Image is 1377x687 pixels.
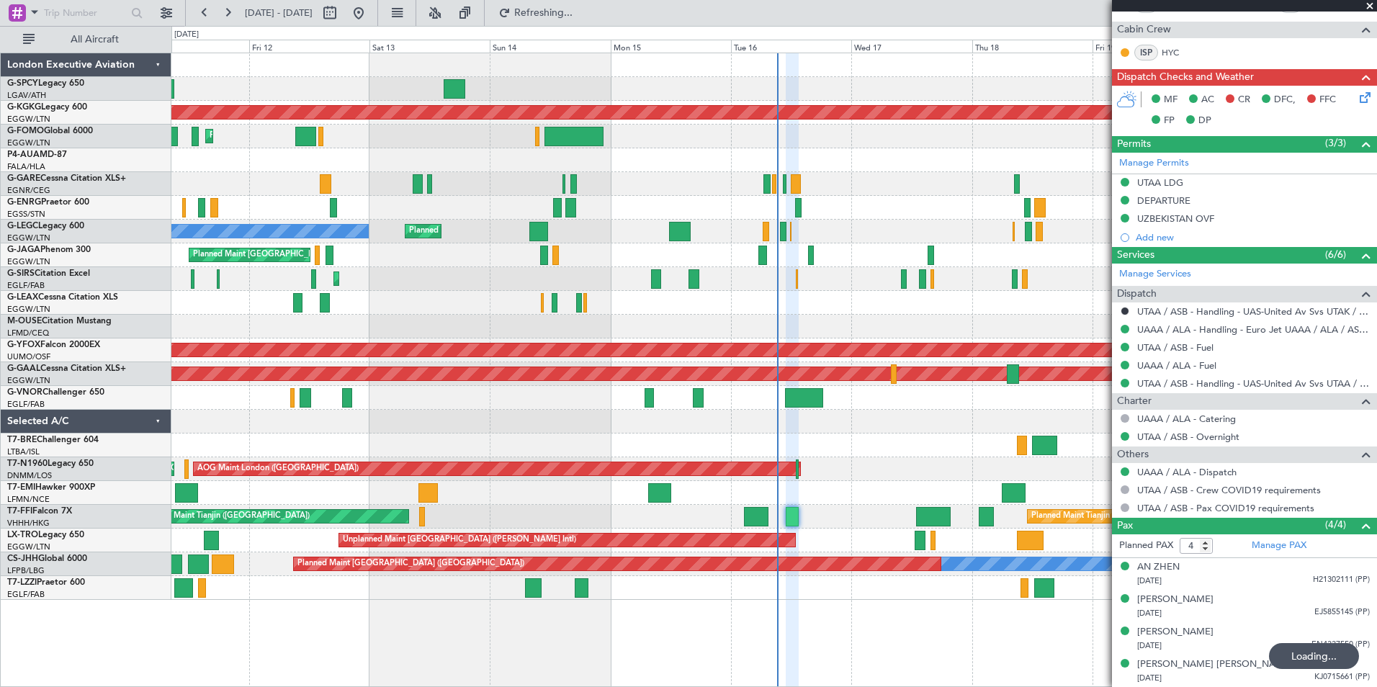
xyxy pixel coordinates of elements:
div: [PERSON_NAME] [1137,593,1214,607]
a: G-YFOXFalcon 2000EX [7,341,100,349]
a: EGGW/LTN [7,233,50,243]
div: Loading... [1269,643,1359,669]
a: G-LEAXCessna Citation XLS [7,293,118,302]
span: Dispatch Checks and Weather [1117,69,1254,86]
a: UAAA / ALA - Catering [1137,413,1236,425]
span: CR [1238,93,1250,107]
a: UTAA / ASB - Handling - UAS-United Av Svs UTAA / ASB [1137,377,1370,390]
span: Refreshing... [513,8,574,18]
span: CS-JHH [7,554,38,563]
span: EJ5855145 (PP) [1314,606,1370,619]
a: CS-JHHGlobal 6000 [7,554,87,563]
div: Unplanned Maint [GEOGRAPHIC_DATA] ([PERSON_NAME] Intl) [343,529,576,551]
span: [DATE] [1137,575,1162,586]
a: LTBA/ISL [7,446,40,457]
span: T7-BRE [7,436,37,444]
a: G-SPCYLegacy 650 [7,79,84,88]
span: G-VNOR [7,388,42,397]
span: G-KGKG [7,103,41,112]
a: UTAA / ASB - Pax COVID19 requirements [1137,502,1314,514]
span: T7-N1960 [7,459,48,468]
span: Others [1117,446,1149,463]
a: T7-N1960Legacy 650 [7,459,94,468]
span: Pax [1117,518,1133,534]
div: Tue 16 [731,40,851,53]
a: EGGW/LTN [7,138,50,148]
span: T7-LZZI [7,578,37,587]
span: Services [1117,247,1154,264]
div: Planned Maint [GEOGRAPHIC_DATA] ([GEOGRAPHIC_DATA]) [297,553,524,575]
a: EGLF/FAB [7,589,45,600]
span: Charter [1117,393,1152,410]
button: All Aircraft [16,28,156,51]
div: Thu 11 [128,40,248,53]
span: Permits [1117,136,1151,153]
span: G-JAGA [7,246,40,254]
span: LX-TRO [7,531,38,539]
div: Add new [1136,231,1370,243]
a: DNMM/LOS [7,470,52,481]
span: Dispatch [1117,286,1157,302]
div: Fri 12 [249,40,369,53]
div: Planned Maint [GEOGRAPHIC_DATA] ([GEOGRAPHIC_DATA]) [210,125,436,147]
a: LX-TROLegacy 650 [7,531,84,539]
div: ISP [1134,45,1158,60]
span: FFC [1319,93,1336,107]
span: DFC, [1274,93,1296,107]
a: UAAA / ALA - Fuel [1137,359,1216,372]
div: [PERSON_NAME] [PERSON_NAME] [1137,657,1293,672]
div: Thu 18 [972,40,1093,53]
span: T7-FFI [7,507,32,516]
span: DP [1198,114,1211,128]
button: Refreshing... [492,1,578,24]
input: Trip Number [44,2,127,24]
span: H21302111 (PP) [1313,574,1370,586]
span: EN4337550 (PP) [1311,639,1370,651]
a: G-FOMOGlobal 6000 [7,127,93,135]
a: UAAA / ALA - Handling - Euro Jet UAAA / ALA / ASTER AVIATION SERVICES [1137,323,1370,336]
div: [DATE] [174,29,199,41]
a: VHHH/HKG [7,518,50,529]
a: LFMD/CEQ [7,328,49,338]
a: UTAA / ASB - Fuel [1137,341,1214,354]
div: Planned Maint [GEOGRAPHIC_DATA] ([GEOGRAPHIC_DATA]) [409,220,636,242]
span: [DATE] [1137,608,1162,619]
span: G-FOMO [7,127,44,135]
a: EGSS/STN [7,209,45,220]
div: Planned Maint [GEOGRAPHIC_DATA] ([GEOGRAPHIC_DATA]) [193,244,420,266]
a: EGGW/LTN [7,375,50,386]
span: [DATE] - [DATE] [245,6,313,19]
a: EGNR/CEG [7,185,50,196]
span: G-ENRG [7,198,41,207]
a: EGGW/LTN [7,256,50,267]
a: LFMN/NCE [7,494,50,505]
a: G-GAALCessna Citation XLS+ [7,364,126,373]
a: UAAA / ALA - Dispatch [1137,466,1237,478]
span: MF [1164,93,1178,107]
a: LFPB/LBG [7,565,45,576]
a: G-ENRGPraetor 600 [7,198,89,207]
a: T7-EMIHawker 900XP [7,483,95,492]
a: Manage Permits [1119,156,1189,171]
span: G-SPCY [7,79,38,88]
div: UTAA LDG [1137,176,1183,189]
div: Sun 14 [490,40,610,53]
span: (3/3) [1325,135,1346,151]
a: EGLF/FAB [7,399,45,410]
span: AC [1201,93,1214,107]
div: Fri 19 [1093,40,1213,53]
span: [DATE] [1137,640,1162,651]
label: Planned PAX [1119,539,1173,553]
div: AN ZHEN [1137,560,1180,575]
a: UTAA / ASB - Overnight [1137,431,1239,443]
a: G-VNORChallenger 650 [7,388,104,397]
span: G-GAAL [7,364,40,373]
div: Planned Maint Tianjin ([GEOGRAPHIC_DATA]) [1031,506,1199,527]
span: Cabin Crew [1117,22,1171,38]
a: G-JAGAPhenom 300 [7,246,91,254]
a: T7-FFIFalcon 7X [7,507,72,516]
div: Mon 15 [611,40,731,53]
div: AOG Maint London ([GEOGRAPHIC_DATA]) [92,458,254,480]
div: Planned Maint [GEOGRAPHIC_DATA] ([GEOGRAPHIC_DATA]) [338,268,565,289]
span: G-GARE [7,174,40,183]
